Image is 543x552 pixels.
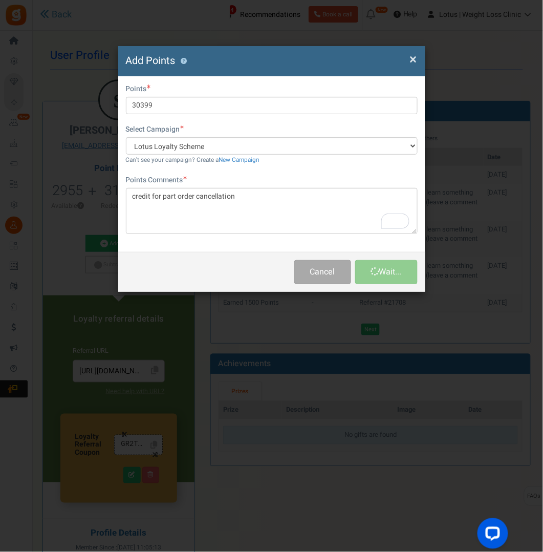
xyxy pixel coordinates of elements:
[126,156,260,164] small: Can't see your campaign? Create a
[126,124,184,135] label: Select Campaign
[126,188,418,234] textarea: To enrich screen reader interactions, please activate Accessibility in Grammarly extension settings
[219,156,260,164] a: New Campaign
[126,175,187,185] label: Points Comments
[410,50,417,69] span: ×
[126,84,151,94] label: Points
[294,260,351,284] button: Cancel
[181,58,187,65] button: ?
[126,53,176,68] span: Add Points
